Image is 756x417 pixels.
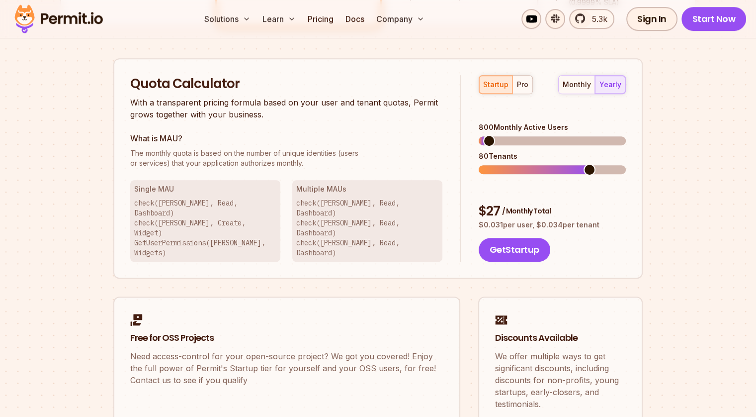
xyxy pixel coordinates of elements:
[569,9,614,29] a: 5.3k
[495,350,626,410] p: We offer multiple ways to get significant discounts, including discounts for non-profits, young s...
[10,2,107,36] img: Permit logo
[517,80,528,90] div: pro
[130,350,443,386] p: Need access-control for your open-source project? We got you covered! Enjoy the full power of Per...
[130,97,442,120] p: With a transparent pricing formula based on your user and tenant quotas, Permit grows together wi...
[296,184,438,194] h3: Multiple MAUs
[341,9,368,29] a: Docs
[130,148,442,158] span: The monthly quota is based on the number of unique identities (users
[479,238,550,262] button: GetStartup
[479,203,626,220] div: $ 27
[258,9,300,29] button: Learn
[495,332,626,344] h2: Discounts Available
[502,206,551,216] span: / Monthly Total
[586,13,607,25] span: 5.3k
[479,122,626,132] div: 800 Monthly Active Users
[130,132,442,144] h3: What is MAU?
[563,80,591,90] div: monthly
[479,220,626,230] p: $ 0.031 per user, $ 0.034 per tenant
[479,151,626,161] div: 80 Tenants
[681,7,747,31] a: Start Now
[130,332,443,344] h2: Free for OSS Projects
[296,198,438,258] p: check([PERSON_NAME], Read, Dashboard) check([PERSON_NAME], Read, Dashboard) check([PERSON_NAME], ...
[134,198,276,258] p: check([PERSON_NAME], Read, Dashboard) check([PERSON_NAME], Create, Widget) GetUserPermissions([PE...
[372,9,428,29] button: Company
[304,9,337,29] a: Pricing
[130,75,442,93] h2: Quota Calculator
[200,9,254,29] button: Solutions
[626,7,677,31] a: Sign In
[134,184,276,194] h3: Single MAU
[130,148,442,168] p: or services) that your application authorizes monthly.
